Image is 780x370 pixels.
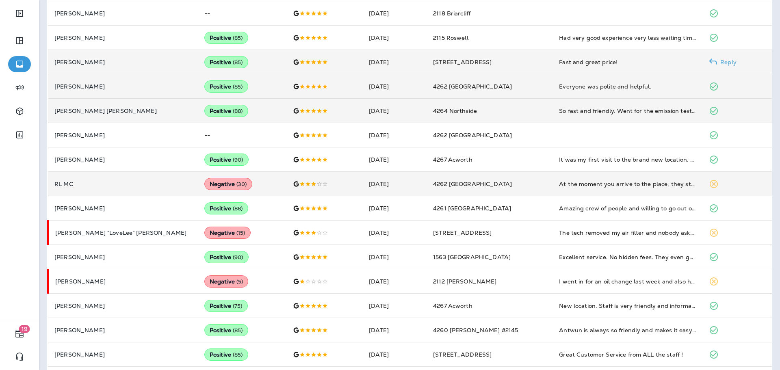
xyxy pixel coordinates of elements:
[54,327,191,333] p: [PERSON_NAME]
[204,275,249,288] div: Negative
[433,107,477,115] span: 4264 Northside
[559,82,696,91] div: Everyone was polite and helpful.
[54,83,191,90] p: [PERSON_NAME]
[233,205,243,212] span: ( 88 )
[233,59,243,66] span: ( 85 )
[204,348,248,361] div: Positive
[559,277,696,286] div: I went in for an oil change last week and also had the coolant filled. About 5 miles after drivin...
[204,202,248,214] div: Positive
[204,251,249,263] div: Positive
[198,123,287,147] td: --
[362,99,427,123] td: [DATE]
[54,181,191,187] p: RL MC
[8,5,31,22] button: Expand Sidebar
[233,327,243,334] span: ( 85 )
[362,245,427,269] td: [DATE]
[54,254,191,260] p: [PERSON_NAME]
[559,34,696,42] div: Had very good experience very less waiting time and staff is very supportive.
[433,34,468,41] span: 2115 Roswell
[717,59,737,65] p: Reply
[433,132,512,139] span: 4262 [GEOGRAPHIC_DATA]
[362,123,427,147] td: [DATE]
[559,156,696,164] div: It was my first visit to the brand new location. Brian and the crew were on it! Got me in and out...
[55,278,191,285] p: [PERSON_NAME]
[233,254,243,261] span: ( 90 )
[233,156,243,163] span: ( 90 )
[362,196,427,221] td: [DATE]
[433,302,472,309] span: 4267 Acworth
[362,147,427,172] td: [DATE]
[433,351,492,358] span: [STREET_ADDRESS]
[362,172,427,196] td: [DATE]
[559,204,696,212] div: Amazing crew of people and willing to go out of there way to help out
[362,318,427,342] td: [DATE]
[236,181,247,188] span: ( 30 )
[54,156,191,163] p: [PERSON_NAME]
[55,229,191,236] p: [PERSON_NAME] “LoveLee” [PERSON_NAME]
[204,178,252,190] div: Negative
[559,326,696,334] div: Antwun is always so friendly and makes it easy to keep coming back! I've been going there for yea...
[559,107,696,115] div: So fast and friendly. Went for the emission test. And they even helped inflate my tires for free
[362,221,427,245] td: [DATE]
[559,302,696,310] div: New location. Staff is very friendly and informative.
[204,324,248,336] div: Positive
[362,342,427,367] td: [DATE]
[362,294,427,318] td: [DATE]
[54,205,191,212] p: [PERSON_NAME]
[433,83,512,90] span: 4262 [GEOGRAPHIC_DATA]
[559,253,696,261] div: Excellent service. No hidden fees. They even gave me a free car wash coupon. Thank you so much ji...
[362,1,427,26] td: [DATE]
[236,229,245,236] span: ( 15 )
[19,325,30,333] span: 19
[204,105,248,117] div: Positive
[559,351,696,359] div: Great Customer Service from ALL the staff !
[233,351,243,358] span: ( 85 )
[559,58,696,66] div: Fast and great price!
[204,80,248,93] div: Positive
[433,253,511,261] span: 1563 [GEOGRAPHIC_DATA]
[54,108,191,114] p: [PERSON_NAME] [PERSON_NAME]
[204,32,248,44] div: Positive
[559,180,696,188] div: At the moment you arrive to the place, they start selling you everything… air filters light bulbs...
[204,227,251,239] div: Negative
[362,74,427,99] td: [DATE]
[433,205,511,212] span: 4261 [GEOGRAPHIC_DATA]
[233,108,243,115] span: ( 88 )
[433,327,518,334] span: 4260 [PERSON_NAME] #2145
[54,303,191,309] p: [PERSON_NAME]
[433,229,492,236] span: [STREET_ADDRESS]
[362,50,427,74] td: [DATE]
[54,59,191,65] p: [PERSON_NAME]
[54,132,191,138] p: [PERSON_NAME]
[433,278,497,285] span: 2112 [PERSON_NAME]
[362,26,427,50] td: [DATE]
[8,326,31,342] button: 19
[54,35,191,41] p: [PERSON_NAME]
[233,35,243,41] span: ( 85 )
[54,351,191,358] p: [PERSON_NAME]
[233,83,243,90] span: ( 85 )
[233,303,243,309] span: ( 75 )
[433,156,472,163] span: 4267 Acworth
[236,278,243,285] span: ( 5 )
[559,229,696,237] div: The tech removed my air filter and nobody asked him too, and then proceeded to try to get me to b...
[433,180,512,188] span: 4262 [GEOGRAPHIC_DATA]
[204,300,248,312] div: Positive
[204,56,248,68] div: Positive
[433,10,470,17] span: 2118 Briarcliff
[433,58,492,66] span: [STREET_ADDRESS]
[54,10,191,17] p: [PERSON_NAME]
[198,1,287,26] td: --
[204,154,249,166] div: Positive
[362,269,427,294] td: [DATE]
